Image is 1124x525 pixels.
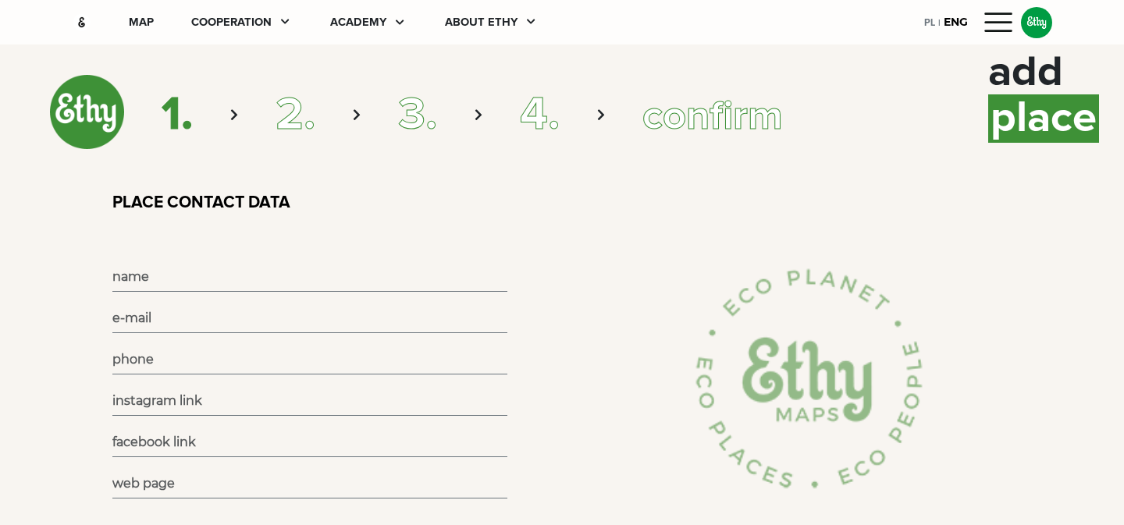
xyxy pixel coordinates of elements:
[670,250,943,523] img: logo3.png
[191,14,272,31] div: cooperation
[642,97,783,137] span: CONFIRM
[112,387,507,416] input: instagram link
[103,193,1096,213] div: PLACE CONTACT DATA
[162,92,193,139] span: 1.
[944,14,968,30] div: ENG
[112,470,507,498] input: web page
[50,75,124,149] img: ethy-logo
[988,51,1063,94] span: ADD
[330,14,386,31] div: academy
[276,92,315,139] span: 2.
[112,346,507,374] input: phone
[112,263,507,292] input: name
[445,14,518,31] div: About ethy
[988,94,1099,143] span: PLACE
[72,12,91,32] img: ethy-logo
[112,304,507,333] input: e-mail
[398,92,437,139] span: 3.
[520,92,560,139] span: 4.
[924,13,935,30] div: PL
[112,428,507,457] input: facebook link
[935,16,944,30] div: |
[129,14,154,31] div: map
